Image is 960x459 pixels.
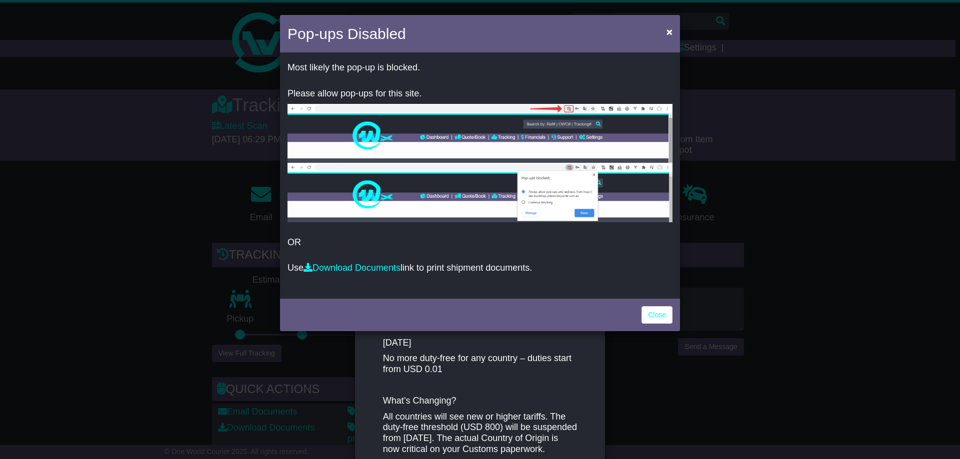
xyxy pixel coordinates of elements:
a: Download Documents [303,263,400,273]
p: Most likely the pop-up is blocked. [287,62,672,73]
p: Use link to print shipment documents. [287,263,672,274]
p: Please allow pop-ups for this site. [287,88,672,99]
a: Close [641,306,672,324]
h4: Pop-ups Disabled [287,22,406,45]
img: allow-popup-2.png [287,163,672,222]
button: Close [661,21,677,42]
span: × [666,26,672,37]
img: allow-popup-1.png [287,104,672,163]
div: OR [280,55,680,296]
